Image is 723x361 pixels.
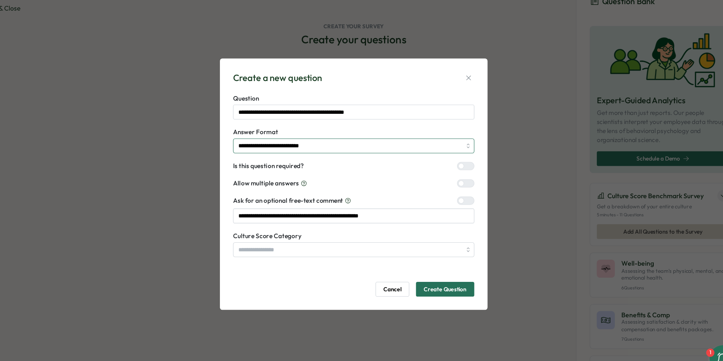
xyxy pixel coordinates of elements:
label: Culture Score Category [251,224,472,232]
label: Is this question required? [251,160,316,168]
span: Create Question [426,270,465,283]
span: Ask for an optional free-text comment [251,191,352,200]
button: Create Question [418,270,472,283]
span: Allow multiple answers [251,176,311,184]
button: 1 [687,328,711,352]
label: Answer Format [251,129,472,137]
div: Create a new question [251,78,333,89]
div: 1 [684,331,691,338]
label: Question [251,98,472,106]
span: Cancel [389,270,405,283]
button: Cancel [381,270,412,283]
